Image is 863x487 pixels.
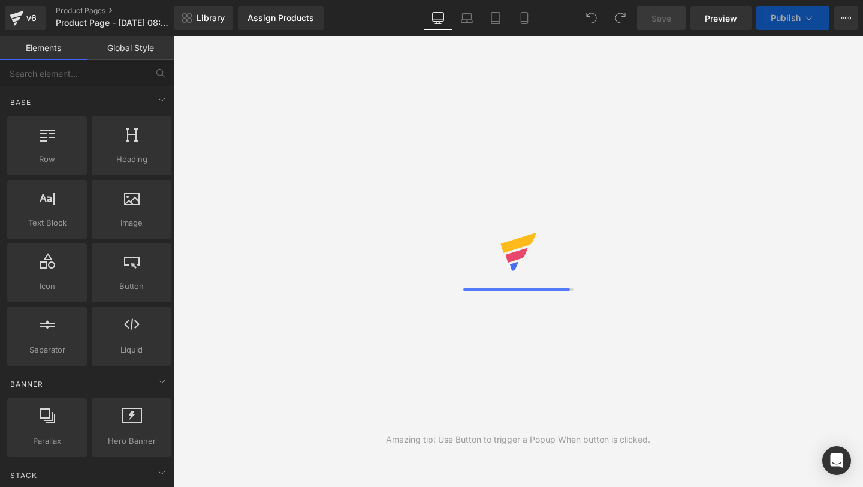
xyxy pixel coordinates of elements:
[197,13,225,23] span: Library
[95,217,168,229] span: Image
[5,6,46,30] a: v6
[9,378,44,390] span: Banner
[771,13,801,23] span: Publish
[56,6,194,16] a: Product Pages
[386,433,650,446] div: Amazing tip: Use Button to trigger a Popup When button is clicked.
[95,344,168,356] span: Liquid
[174,6,233,30] a: New Library
[95,435,168,447] span: Hero Banner
[756,6,829,30] button: Publish
[9,470,38,481] span: Stack
[11,217,83,229] span: Text Block
[24,10,39,26] div: v6
[452,6,481,30] a: Laptop
[424,6,452,30] a: Desktop
[481,6,510,30] a: Tablet
[580,6,604,30] button: Undo
[56,18,171,28] span: Product Page - [DATE] 08:25:44
[608,6,632,30] button: Redo
[834,6,858,30] button: More
[248,13,314,23] div: Assign Products
[705,12,737,25] span: Preview
[87,36,174,60] a: Global Style
[95,280,168,293] span: Button
[11,153,83,166] span: Row
[9,97,32,108] span: Base
[95,153,168,166] span: Heading
[690,6,752,30] a: Preview
[11,435,83,447] span: Parallax
[651,12,671,25] span: Save
[510,6,539,30] a: Mobile
[11,344,83,356] span: Separator
[822,446,851,475] div: Open Intercom Messenger
[11,280,83,293] span: Icon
